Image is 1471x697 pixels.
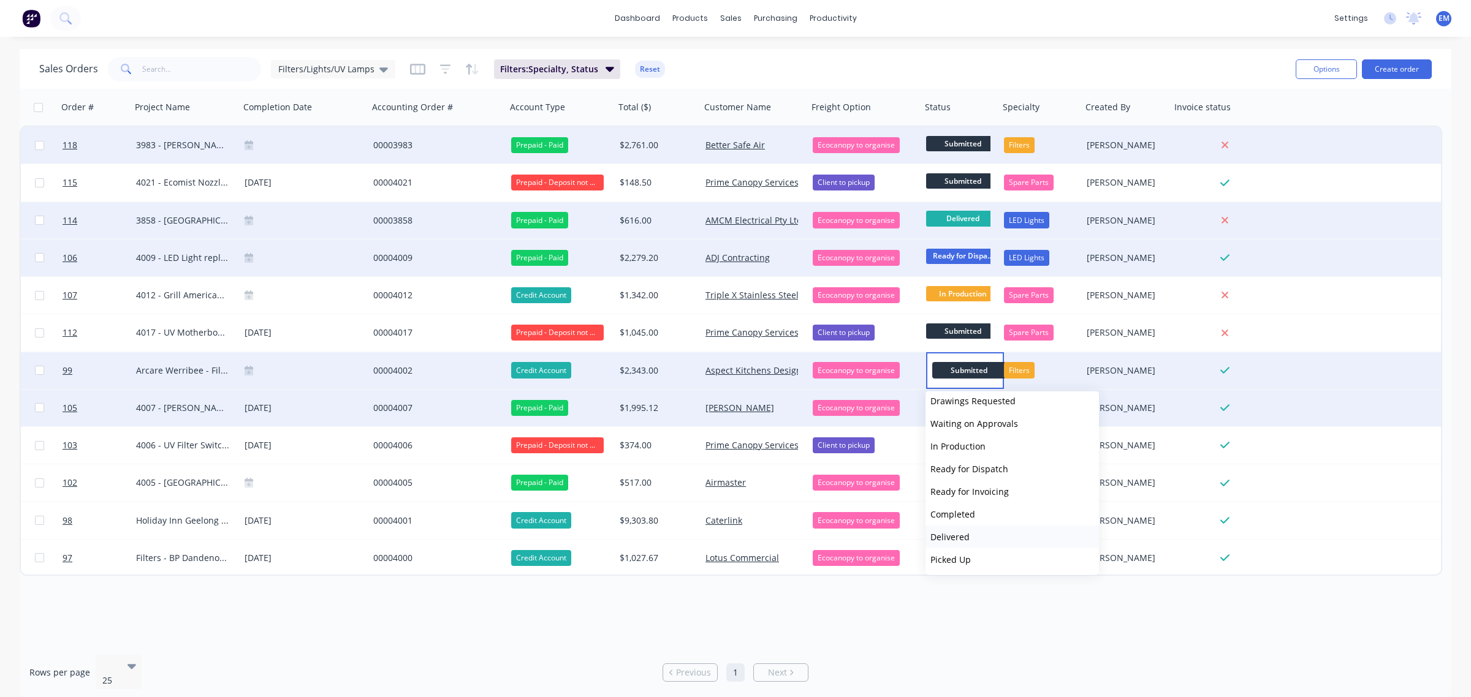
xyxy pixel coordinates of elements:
a: dashboard [609,9,666,28]
div: [PERSON_NAME] [1087,364,1162,377]
div: [DATE] [245,438,363,453]
a: 105 [63,390,136,426]
a: Next page [754,666,808,679]
div: Customer Name [704,101,771,113]
div: Credit Account [511,362,571,378]
div: 00004001 [373,514,495,527]
span: Filters/Lights/UV Lamps [278,62,374,75]
div: [PERSON_NAME] [1087,402,1162,414]
span: Rows per page [29,666,90,679]
div: Prepaid - Paid [511,212,568,228]
span: EM [1439,13,1450,24]
div: Ecocanopy to organise [813,550,900,566]
button: Picked Up [926,548,1099,571]
button: Reset [635,61,665,78]
div: 00004012 [373,289,495,301]
div: Project Name [135,101,190,113]
div: sales [714,9,748,28]
div: [PERSON_NAME] [1087,176,1162,189]
ul: Pagination [658,663,813,682]
a: Caterlink [705,514,742,526]
div: [PERSON_NAME] [1087,139,1162,151]
div: Prepaid - Deposit not Paid [511,437,604,453]
span: Ready for Dispatch [930,463,1008,475]
a: 97 [63,540,136,576]
span: Next [768,666,787,679]
div: 3983 - [PERSON_NAME] Centre of Excellence Filters [136,139,230,151]
button: Waiting on Approvals [926,412,1099,435]
div: Prepaid - Paid [511,250,568,266]
div: 4012 - Grill Americano [GEOGRAPHIC_DATA] - Perforated Panel [136,289,230,301]
a: Prime Canopy Services [705,326,799,338]
div: purchasing [748,9,804,28]
span: Ready for Dispa... [926,249,1000,264]
a: 106 [63,239,136,276]
img: Factory [22,9,40,28]
span: Completed [930,508,975,520]
span: Ready for Invoicing [930,486,1009,497]
div: $517.00 [620,477,692,489]
a: Aspect Kitchens Design & Constructions Pty Ltd [705,364,900,376]
div: $2,279.20 [620,252,692,264]
div: $1,995.12 [620,402,692,414]
div: Total ($) [618,101,651,113]
div: 4007 - [PERSON_NAME] filters [136,402,230,414]
span: 98 [63,514,72,527]
span: In Production [926,286,1000,301]
div: Client to pickup [813,325,875,341]
a: AMCM Electrical Pty Ltd [705,214,802,226]
div: Spare Parts [1004,325,1054,341]
div: 00003983 [373,139,495,151]
a: 99 [63,352,136,389]
div: Credit Account [511,287,571,303]
button: Ready for Dispatch [926,458,1099,480]
span: In Production [930,440,986,452]
div: [PERSON_NAME] [1087,552,1162,564]
button: Create order [1362,59,1432,79]
div: Arcare Werribee - Filters [136,364,230,377]
div: LED Lights [1004,250,1049,266]
div: [DATE] [245,175,363,190]
div: Created By [1085,101,1130,113]
div: Prepaid - Paid [511,137,568,153]
span: Submitted [926,323,1000,339]
button: Completed [926,503,1099,526]
div: 25 [102,674,117,687]
input: Search... [142,57,262,81]
div: Filters [1004,137,1035,153]
div: [PERSON_NAME] [1087,252,1162,264]
div: Ecocanopy to organise [813,287,900,303]
div: 4005 - [GEOGRAPHIC_DATA] [GEOGRAPHIC_DATA] - Filters [136,477,230,489]
div: Specialty [1003,101,1040,113]
div: Client to pickup [813,437,875,453]
div: 00004006 [373,439,495,451]
span: 105 [63,402,77,414]
a: Lotus Commercial [705,552,779,563]
a: 114 [63,202,136,239]
div: $1,045.00 [620,326,692,339]
div: productivity [804,9,863,28]
a: 112 [63,314,136,351]
div: 00004017 [373,326,495,339]
a: Triple X Stainless Steel Pty Ltd [705,289,829,301]
div: $374.00 [620,439,692,451]
a: Prime Canopy Services [705,439,799,451]
button: Filters:Specialty, Status [494,59,620,79]
div: Accounting Order # [372,101,453,113]
div: 4006 - UV Filter Switch - Prime [136,439,230,451]
a: Page 1 is your current page [726,663,745,682]
div: [DATE] [245,325,363,341]
div: Holiday Inn Geelong - Filters [136,514,230,527]
div: [PERSON_NAME] [1087,477,1162,489]
a: 107 [63,277,136,314]
div: 00004000 [373,552,495,564]
div: $616.00 [620,214,692,227]
div: [DATE] [245,513,363,528]
a: 115 [63,164,136,201]
span: Submitted [926,173,1000,189]
a: Airmaster [705,477,746,488]
div: LED Lights [1004,212,1049,228]
button: Ready for Invoicing [926,480,1099,503]
a: 118 [63,127,136,164]
a: 98 [63,502,136,539]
